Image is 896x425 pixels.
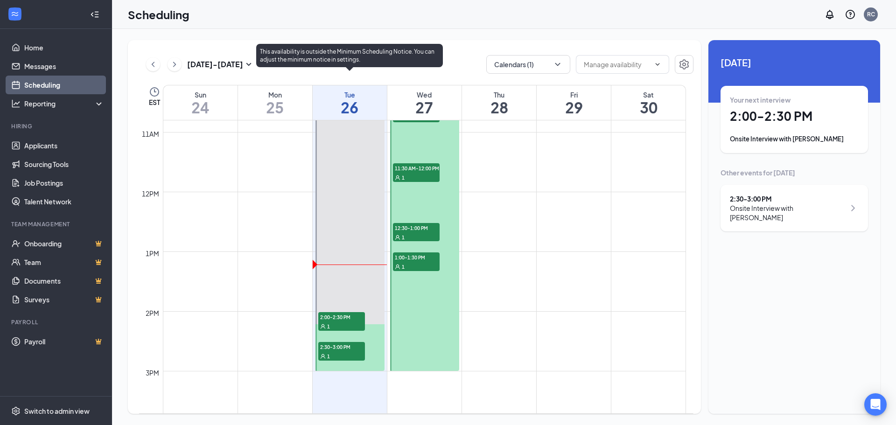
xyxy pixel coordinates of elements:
div: This availability is outside the Minimum Scheduling Notice. You can adjust the minimum notice in ... [256,44,443,67]
svg: Analysis [11,99,21,108]
span: 1:00-1:30 PM [393,252,440,262]
a: Applicants [24,136,104,155]
div: RC [867,10,875,18]
h1: 26 [313,99,387,115]
button: ChevronRight [168,57,182,71]
span: [DATE] [721,55,868,70]
h1: 2:00 - 2:30 PM [730,108,859,124]
span: 12:30-1:00 PM [393,223,440,232]
a: August 30, 2025 [611,85,686,120]
a: August 27, 2025 [387,85,462,120]
div: Your next interview [730,95,859,105]
h1: 30 [611,99,686,115]
span: 1 [402,264,405,270]
svg: ChevronLeft [148,59,158,70]
svg: Settings [679,59,690,70]
div: Sat [611,90,686,99]
span: 1 [327,353,330,360]
button: ChevronLeft [146,57,160,71]
span: 11:30 AM-12:00 PM [393,163,440,173]
div: Hiring [11,122,102,130]
div: Thu [462,90,536,99]
svg: Settings [11,406,21,416]
svg: QuestionInfo [845,9,856,20]
svg: ChevronRight [847,202,859,214]
svg: User [395,235,400,240]
svg: Notifications [824,9,835,20]
svg: Clock [149,86,160,98]
h1: 28 [462,99,536,115]
svg: Collapse [90,10,99,19]
div: 2:30 - 3:00 PM [730,194,845,203]
div: 12pm [140,188,161,199]
h1: 25 [238,99,312,115]
h1: 24 [163,99,238,115]
a: OnboardingCrown [24,234,104,253]
a: Scheduling [24,76,104,94]
h1: Scheduling [128,7,189,22]
div: Tue [313,90,387,99]
span: 2:30-3:00 PM [318,342,365,351]
svg: ChevronDown [553,60,562,69]
a: August 28, 2025 [462,85,536,120]
a: SurveysCrown [24,290,104,309]
h1: 29 [537,99,611,115]
h1: 27 [387,99,462,115]
a: PayrollCrown [24,332,104,351]
a: Talent Network [24,192,104,211]
span: 1 [402,174,405,181]
span: 2:00-2:30 PM [318,312,365,321]
svg: User [320,324,326,329]
button: Settings [675,55,693,74]
a: DocumentsCrown [24,272,104,290]
div: Fri [537,90,611,99]
svg: User [395,264,400,270]
div: Team Management [11,220,102,228]
div: Reporting [24,99,105,108]
input: Manage availability [584,59,650,70]
svg: ChevronRight [170,59,179,70]
div: Open Intercom Messenger [864,393,887,416]
span: EST [149,98,160,107]
span: 1 [327,323,330,330]
div: Onsite Interview with [PERSON_NAME] [730,203,845,222]
a: August 26, 2025 [313,85,387,120]
a: Sourcing Tools [24,155,104,174]
a: Job Postings [24,174,104,192]
span: 1 [402,234,405,241]
a: Messages [24,57,104,76]
a: August 29, 2025 [537,85,611,120]
a: August 25, 2025 [238,85,312,120]
div: Wed [387,90,462,99]
div: 3pm [144,368,161,378]
div: Payroll [11,318,102,326]
a: TeamCrown [24,253,104,272]
div: Onsite Interview with [PERSON_NAME] [730,134,859,144]
svg: ChevronDown [654,61,661,68]
svg: SmallChevronDown [243,59,254,70]
a: August 24, 2025 [163,85,238,120]
div: 1pm [144,248,161,258]
svg: WorkstreamLogo [10,9,20,19]
svg: User [320,354,326,359]
a: Home [24,38,104,57]
div: Sun [163,90,238,99]
svg: User [395,175,400,181]
div: Switch to admin view [24,406,90,416]
div: 11am [140,129,161,139]
div: Other events for [DATE] [721,168,868,177]
div: Mon [238,90,312,99]
h3: [DATE] - [DATE] [187,59,243,70]
div: 2pm [144,308,161,318]
button: Calendars (1)ChevronDown [486,55,570,74]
